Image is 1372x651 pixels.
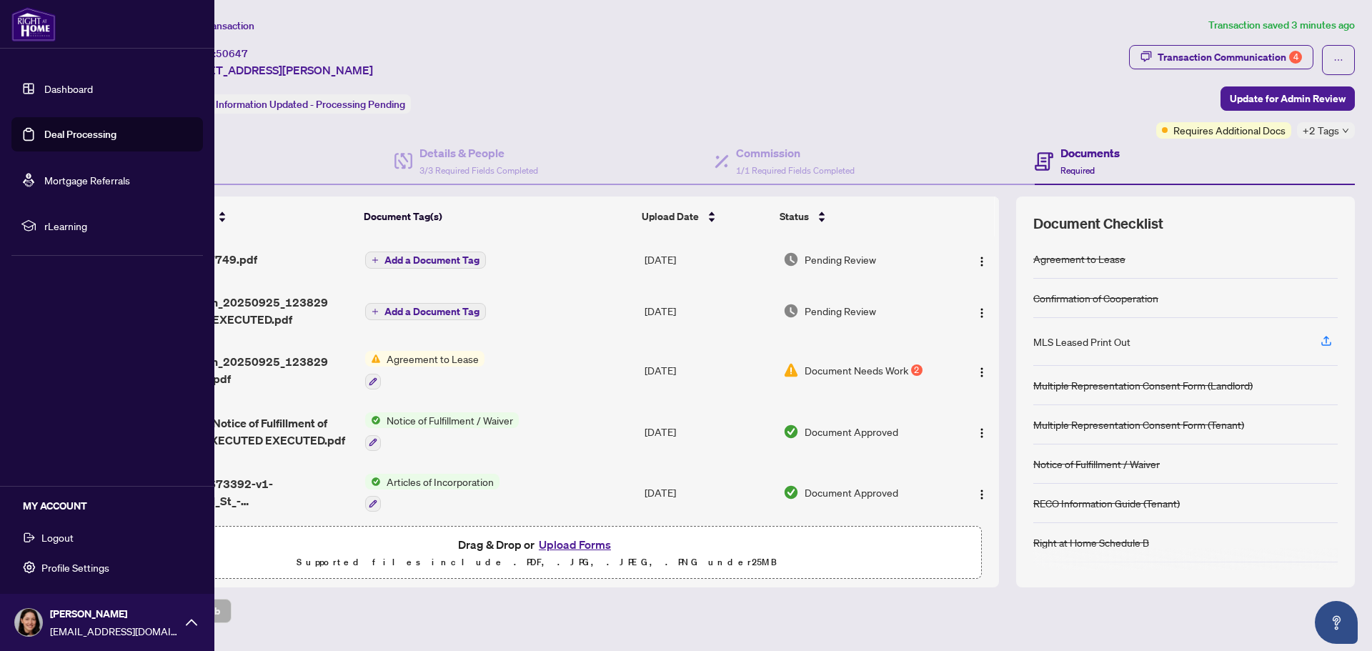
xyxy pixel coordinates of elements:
[1230,87,1346,110] span: Update for Admin Review
[1033,334,1130,349] div: MLS Leased Print Out
[11,7,56,41] img: logo
[365,412,519,451] button: Status IconNotice of Fulfillment / Waiver
[41,526,74,549] span: Logout
[365,302,486,321] button: Add a Document Tag
[1033,417,1244,432] div: Multiple Representation Consent Form (Tenant)
[365,303,486,320] button: Add a Document Tag
[44,218,193,234] span: rLearning
[419,144,538,161] h4: Details & People
[141,414,353,449] span: Ontario 124 - Notice of Fulfillment of Condition 7 EXECUTED EXECUTED.pdf
[381,351,484,367] span: Agreement to Lease
[372,308,379,315] span: plus
[970,420,993,443] button: Logo
[177,94,411,114] div: Status:
[805,362,908,378] span: Document Needs Work
[970,299,993,322] button: Logo
[365,251,486,269] button: Add a Document Tag
[639,462,777,524] td: [DATE]
[11,555,203,580] button: Profile Settings
[365,252,486,269] button: Add a Document Tag
[11,525,203,550] button: Logout
[372,257,379,264] span: plus
[1033,251,1125,267] div: Agreement to Lease
[1342,127,1349,134] span: down
[1208,17,1355,34] article: Transaction saved 3 minutes ago
[783,424,799,439] img: Document Status
[50,606,179,622] span: [PERSON_NAME]
[639,282,777,339] td: [DATE]
[141,475,353,510] span: PRHM_DM-1673392-v1-1525_Michael_St_-_Cert_of_Incorporation_May_26-15.PDF
[365,351,484,389] button: Status IconAgreement to Lease
[1033,214,1163,234] span: Document Checklist
[381,474,499,490] span: Articles of Incorporation
[976,427,988,439] img: Logo
[1033,377,1253,393] div: Multiple Representation Consent Form (Landlord)
[783,362,799,378] img: Document Status
[970,359,993,382] button: Logo
[805,252,876,267] span: Pending Review
[1033,535,1149,550] div: Right at Home Schedule B
[636,197,774,237] th: Upload Date
[1060,165,1095,176] span: Required
[1033,495,1180,511] div: RECO Information Guide (Tenant)
[216,98,405,111] span: Information Updated - Processing Pending
[178,19,254,32] span: View Transaction
[783,252,799,267] img: Document Status
[805,303,876,319] span: Pending Review
[774,197,946,237] th: Status
[384,255,479,265] span: Add a Document Tag
[639,237,777,282] td: [DATE]
[1173,122,1286,138] span: Requires Additional Docs
[639,401,777,462] td: [DATE]
[216,47,248,60] span: 50647
[384,307,479,317] span: Add a Document Tag
[15,609,42,636] img: Profile Icon
[44,82,93,95] a: Dashboard
[736,165,855,176] span: 1/1 Required Fields Completed
[141,353,353,387] span: Ottawa Branch_20250925_123829 EXECUTED 1.pdf
[535,535,615,554] button: Upload Forms
[1315,601,1358,644] button: Open asap
[41,556,109,579] span: Profile Settings
[458,535,615,554] span: Drag & Drop or
[1129,45,1313,69] button: Transaction Communication4
[92,527,981,580] span: Drag & Drop orUpload FormsSupported files include .PDF, .JPG, .JPEG, .PNG under25MB
[805,484,898,500] span: Document Approved
[365,351,381,367] img: Status Icon
[44,174,130,187] a: Mortgage Referrals
[780,209,809,224] span: Status
[970,481,993,504] button: Logo
[365,474,381,490] img: Status Icon
[1333,55,1343,65] span: ellipsis
[141,294,353,328] span: Ottawa Branch_20250925_123829 EXECUTED 1 EXECUTED.pdf
[365,474,499,512] button: Status IconArticles of Incorporation
[1033,290,1158,306] div: Confirmation of Cooperation
[1289,51,1302,64] div: 4
[976,367,988,378] img: Logo
[911,364,923,376] div: 2
[805,424,898,439] span: Document Approved
[358,197,637,237] th: Document Tag(s)
[976,256,988,267] img: Logo
[177,61,373,79] span: [STREET_ADDRESS][PERSON_NAME]
[783,484,799,500] img: Document Status
[736,144,855,161] h4: Commission
[23,498,203,514] h5: MY ACCOUNT
[419,165,538,176] span: 3/3 Required Fields Completed
[1060,144,1120,161] h4: Documents
[1158,46,1302,69] div: Transaction Communication
[44,128,116,141] a: Deal Processing
[783,303,799,319] img: Document Status
[642,209,699,224] span: Upload Date
[639,339,777,401] td: [DATE]
[365,412,381,428] img: Status Icon
[381,412,519,428] span: Notice of Fulfillment / Waiver
[101,554,973,571] p: Supported files include .PDF, .JPG, .JPEG, .PNG under 25 MB
[1221,86,1355,111] button: Update for Admin Review
[1303,122,1339,139] span: +2 Tags
[135,197,358,237] th: (15) File Name
[976,489,988,500] img: Logo
[50,623,179,639] span: [EMAIL_ADDRESS][DOMAIN_NAME]
[970,248,993,271] button: Logo
[1033,456,1160,472] div: Notice of Fulfillment / Waiver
